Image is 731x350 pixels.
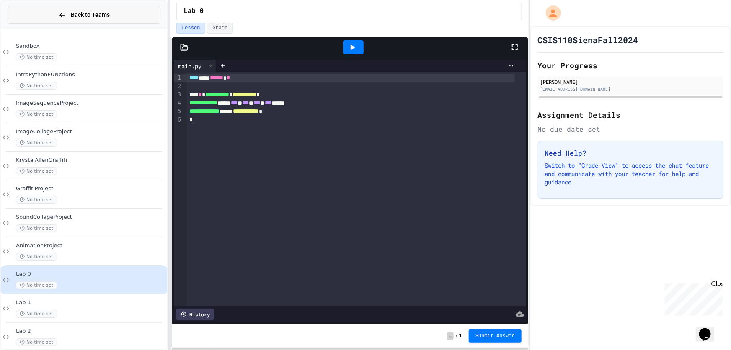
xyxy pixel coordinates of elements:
[16,310,57,318] span: No time set
[16,338,57,346] span: No time set
[469,329,522,343] button: Submit Answer
[16,128,165,135] span: ImageCollageProject
[475,333,515,340] span: Submit Answer
[16,43,165,50] span: Sandbox
[174,74,182,82] div: 1
[8,6,160,24] button: Back to Teams
[16,167,57,175] span: No time set
[16,196,57,204] span: No time set
[16,71,165,78] span: IntroPythonFUNctions
[661,280,723,316] iframe: chat widget
[207,23,233,34] button: Grade
[447,332,453,340] span: -
[16,139,57,147] span: No time set
[540,78,721,86] div: [PERSON_NAME]
[16,185,165,192] span: GraffitiProject
[16,253,57,261] span: No time set
[545,148,716,158] h3: Need Help?
[538,124,723,134] div: No due date set
[459,333,462,340] span: 1
[176,309,214,320] div: History
[16,214,165,221] span: SoundCollageProject
[696,316,723,342] iframe: chat widget
[537,3,563,23] div: My Account
[16,281,57,289] span: No time set
[174,116,182,124] div: 6
[71,10,110,19] span: Back to Teams
[174,99,182,107] div: 4
[174,107,182,116] div: 5
[16,157,165,164] span: KrystalAllenGraffiti
[16,299,165,306] span: Lab 1
[174,62,206,70] div: main.py
[183,6,204,16] span: Lab 0
[16,328,165,335] span: Lab 2
[16,271,165,278] span: Lab 0
[545,161,716,187] p: Switch to "Grade View" to access the chat feature and communicate with your teacher for help and ...
[16,82,57,90] span: No time set
[16,224,57,232] span: No time set
[16,242,165,249] span: AnimationProject
[176,23,205,34] button: Lesson
[455,333,458,340] span: /
[538,109,723,121] h2: Assignment Details
[174,82,182,91] div: 2
[16,100,165,107] span: ImageSequenceProject
[538,34,638,46] h1: CSIS110SienaFall2024
[174,60,216,72] div: main.py
[540,86,721,92] div: [EMAIL_ADDRESS][DOMAIN_NAME]
[174,91,182,99] div: 3
[538,60,723,71] h2: Your Progress
[3,3,58,53] div: Chat with us now!Close
[16,110,57,118] span: No time set
[16,53,57,61] span: No time set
